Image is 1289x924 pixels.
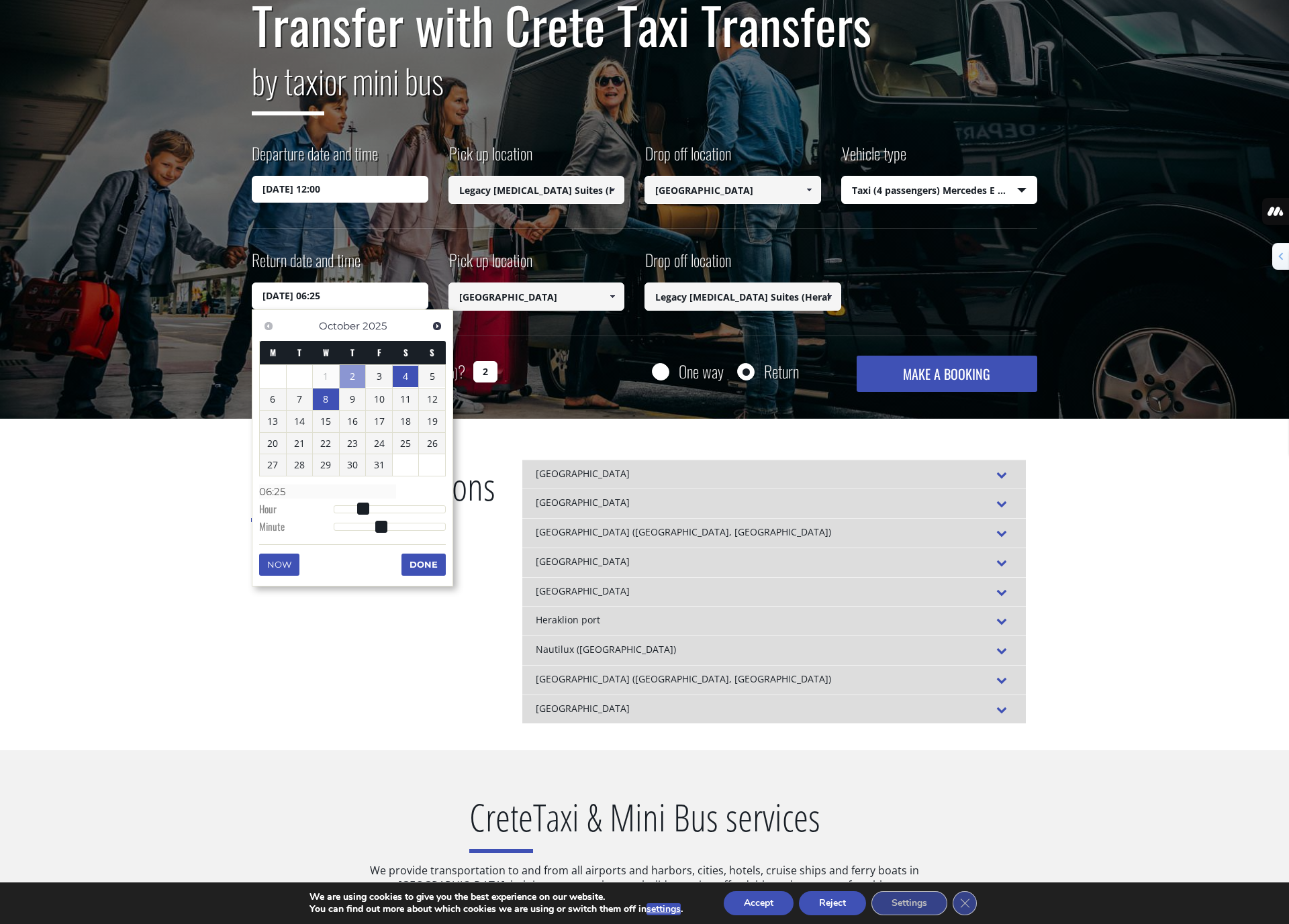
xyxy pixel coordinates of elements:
a: 12 [419,389,445,410]
a: 30 [340,454,366,476]
a: 29 [313,454,339,476]
a: 18 [393,411,419,432]
a: 10 [366,389,392,410]
a: 24 [366,433,392,454]
h2: or mini bus [252,53,1037,125]
button: MAKE A BOOKING [857,356,1037,392]
label: Return date and time [252,248,361,283]
a: 14 [287,411,313,432]
a: Show All Items [818,283,840,311]
a: 8 [313,389,339,410]
span: Taxi (4 passengers) Mercedes E Class [842,176,1037,205]
a: Show All Items [798,176,820,204]
span: 2025 [363,319,387,332]
a: 25 [393,433,419,454]
div: Nautilux ([GEOGRAPHIC_DATA]) [522,635,1026,665]
dt: Hour [259,502,334,519]
label: Pick up location [448,142,532,176]
input: Select drop-off location [644,283,841,311]
div: [GEOGRAPHIC_DATA] [522,460,1026,489]
label: Pick up location [448,248,532,283]
a: 2 [340,365,366,388]
a: 20 [260,433,286,454]
div: [GEOGRAPHIC_DATA] [522,577,1026,607]
button: settings [647,903,681,915]
div: [GEOGRAPHIC_DATA] [522,695,1026,724]
span: 1 [313,366,339,387]
input: Select drop-off location [644,176,821,204]
div: [GEOGRAPHIC_DATA] ([GEOGRAPHIC_DATA], [GEOGRAPHIC_DATA]) [522,518,1026,548]
p: We are using cookies to give you the best experience on our website. [309,891,683,903]
a: 28 [287,454,313,476]
div: [GEOGRAPHIC_DATA] [522,548,1026,577]
button: Settings [871,891,947,915]
a: 5 [419,366,445,387]
p: We provide transportation to and from all airports and harbors, cities, hotels, cruise ships and ... [342,863,947,905]
a: 21 [287,433,313,454]
label: Drop off location [644,248,731,283]
h2: Taxi & Mini Bus services [342,790,947,863]
a: 11 [393,389,419,410]
span: Sunday [430,346,434,359]
span: Thursday [350,346,354,359]
span: Saturday [403,346,408,359]
a: 23 [340,433,366,454]
span: Popular [251,460,346,522]
a: 17 [366,411,392,432]
div: Heraklion port [522,606,1026,635]
a: 9 [340,389,366,410]
a: Show All Items [602,176,624,204]
a: 22 [313,433,339,454]
button: Reject [799,891,866,915]
span: Wednesday [323,346,329,359]
label: Return [764,363,799,380]
div: [GEOGRAPHIC_DATA] [522,489,1026,518]
a: 26 [419,433,445,454]
a: Next [428,317,446,335]
label: Vehicle type [841,142,906,176]
label: One way [679,363,724,380]
span: Tuesday [297,346,301,359]
span: Next [432,321,442,331]
label: Drop off location [644,142,731,176]
a: Previous [259,317,277,335]
a: Show All Items [602,283,624,311]
a: 4 [393,366,419,387]
a: 3 [366,366,392,387]
span: by taxi [252,55,324,115]
dt: Minute [259,519,334,537]
a: 13 [260,411,286,432]
p: You can find out more about which cookies we are using or switch them off in . [309,903,683,915]
a: 27 [260,454,286,476]
a: 7 [287,389,313,410]
a: 31 [366,454,392,476]
span: Crete [469,791,533,853]
h2: Destinations [251,460,495,532]
span: October [319,319,360,332]
a: 6 [260,389,286,410]
span: Friday [377,346,381,359]
button: Accept [724,891,794,915]
div: [GEOGRAPHIC_DATA] ([GEOGRAPHIC_DATA], [GEOGRAPHIC_DATA]) [522,665,1026,695]
a: 19 [419,411,445,432]
input: Select pickup location [448,176,625,204]
span: Previous [263,321,274,331]
a: 16 [340,411,366,432]
label: Departure date and time [252,142,378,176]
button: Done [401,554,446,575]
input: Select pickup location [448,283,625,311]
a: 15 [313,411,339,432]
button: Close GDPR Cookie Banner [953,891,977,915]
span: Monday [270,346,276,359]
button: Now [259,554,299,575]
